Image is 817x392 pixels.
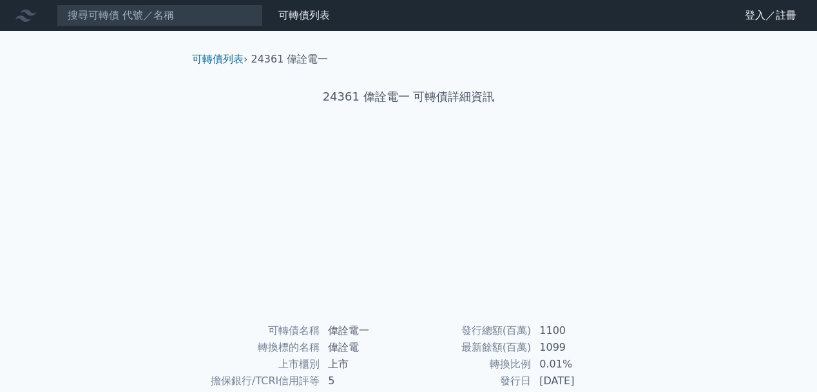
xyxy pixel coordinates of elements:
td: 偉詮電一 [320,322,408,339]
td: 發行總額(百萬) [408,322,532,339]
td: 上市櫃別 [197,356,320,373]
a: 登入／註冊 [735,5,807,26]
td: 偉詮電 [320,339,408,356]
a: 可轉債列表 [278,9,330,21]
td: 轉換比例 [408,356,532,373]
td: 轉換標的名稱 [197,339,320,356]
td: [DATE] [532,373,620,389]
td: 1099 [532,339,620,356]
td: 0.01% [532,356,620,373]
td: 可轉債名稱 [197,322,320,339]
li: 24361 偉詮電一 [251,52,329,67]
input: 搜尋可轉債 代號／名稱 [57,5,263,26]
td: 擔保銀行/TCRI信用評等 [197,373,320,389]
li: › [192,52,247,67]
h1: 24361 偉詮電一 可轉債詳細資訊 [182,88,635,106]
td: 1100 [532,322,620,339]
a: 可轉債列表 [192,53,244,65]
td: 最新餘額(百萬) [408,339,532,356]
td: 上市 [320,356,408,373]
td: 5 [320,373,408,389]
td: 發行日 [408,373,532,389]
